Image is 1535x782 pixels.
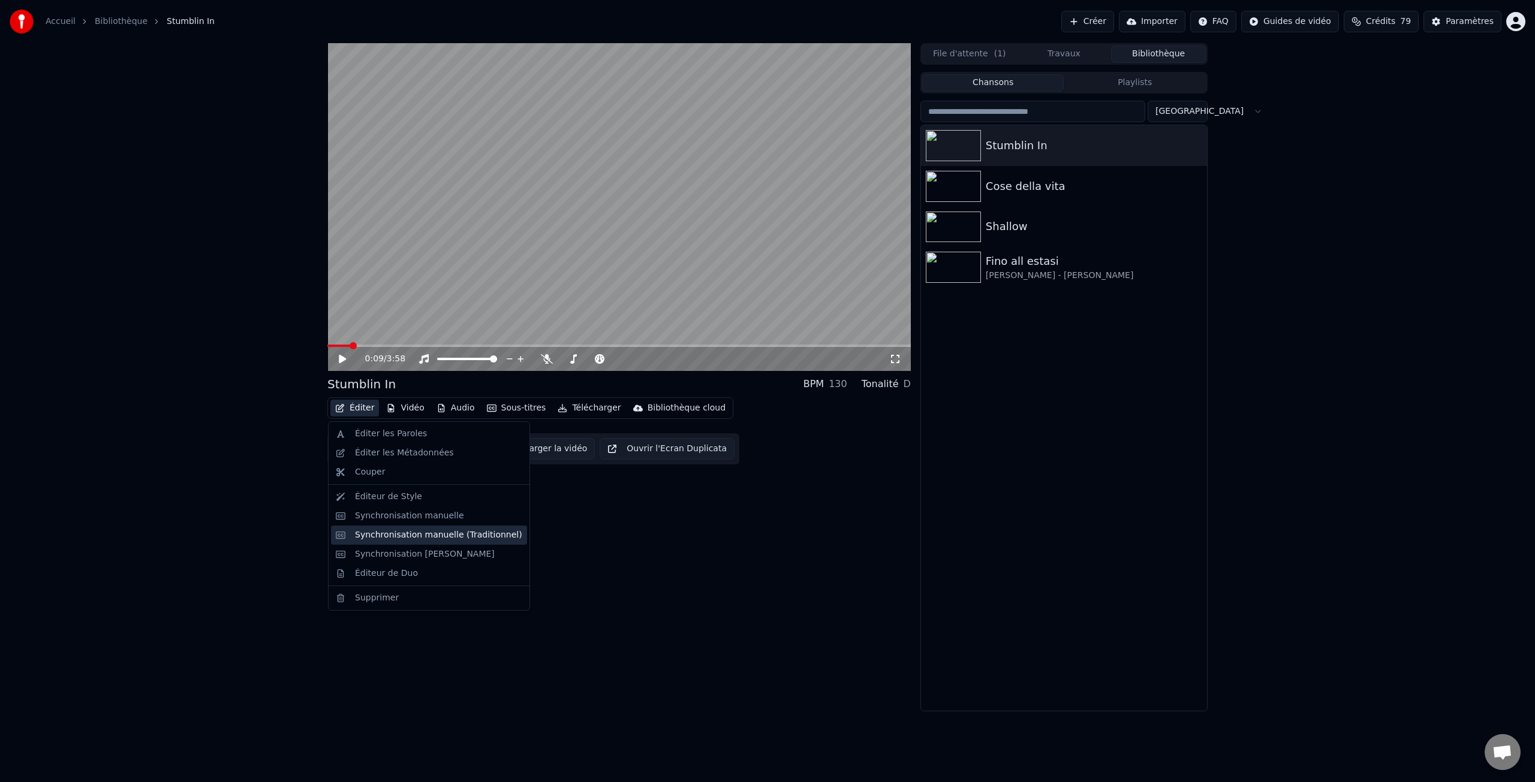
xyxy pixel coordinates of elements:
[10,10,34,34] img: youka
[46,16,76,28] a: Accueil
[986,137,1202,154] div: Stumblin In
[355,592,399,604] div: Supprimer
[355,491,422,503] div: Éditeur de Style
[167,16,215,28] span: Stumblin In
[355,510,464,522] div: Synchronisation manuelle
[862,377,899,391] div: Tonalité
[355,529,522,541] div: Synchronisation manuelle (Traditionnel)
[355,567,418,579] div: Éditeur de Duo
[432,400,480,416] button: Audio
[46,16,215,28] nav: breadcrumb
[922,74,1064,92] button: Chansons
[1366,16,1395,28] span: Crédits
[986,218,1202,235] div: Shallow
[355,428,427,440] div: Éditer les Paroles
[482,400,551,416] button: Sous-titres
[95,16,148,28] a: Bibliothèque
[986,270,1202,282] div: [PERSON_NAME] - [PERSON_NAME]
[355,447,454,459] div: Éditer les Métadonnées
[803,377,824,391] div: BPM
[330,400,379,416] button: Éditer
[986,178,1202,195] div: Cose della vita
[1155,105,1244,117] span: [GEOGRAPHIC_DATA]
[1111,46,1206,63] button: Bibliothèque
[648,402,726,414] div: Bibliothèque cloud
[994,48,1006,60] span: ( 1 )
[1344,11,1419,32] button: Crédits79
[986,253,1202,270] div: Fino all estasi
[387,353,405,365] span: 3:58
[481,438,595,460] button: Télécharger la vidéo
[1061,11,1114,32] button: Créer
[1423,11,1501,32] button: Paramètres
[355,466,385,478] div: Couper
[365,353,384,365] span: 0:09
[922,46,1017,63] button: File d'attente
[381,400,429,416] button: Vidéo
[355,548,495,560] div: Synchronisation [PERSON_NAME]
[1017,46,1112,63] button: Travaux
[829,377,847,391] div: 130
[327,376,396,392] div: Stumblin In
[365,353,394,365] div: /
[1119,11,1185,32] button: Importer
[1446,16,1494,28] div: Paramètres
[1400,16,1411,28] span: 79
[600,438,735,460] button: Ouvrir l'Ecran Duplicata
[553,400,625,416] button: Télécharger
[1241,11,1339,32] button: Guides de vidéo
[1485,734,1521,770] a: Ouvrir le chat
[904,377,911,391] div: D
[1190,11,1236,32] button: FAQ
[1064,74,1206,92] button: Playlists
